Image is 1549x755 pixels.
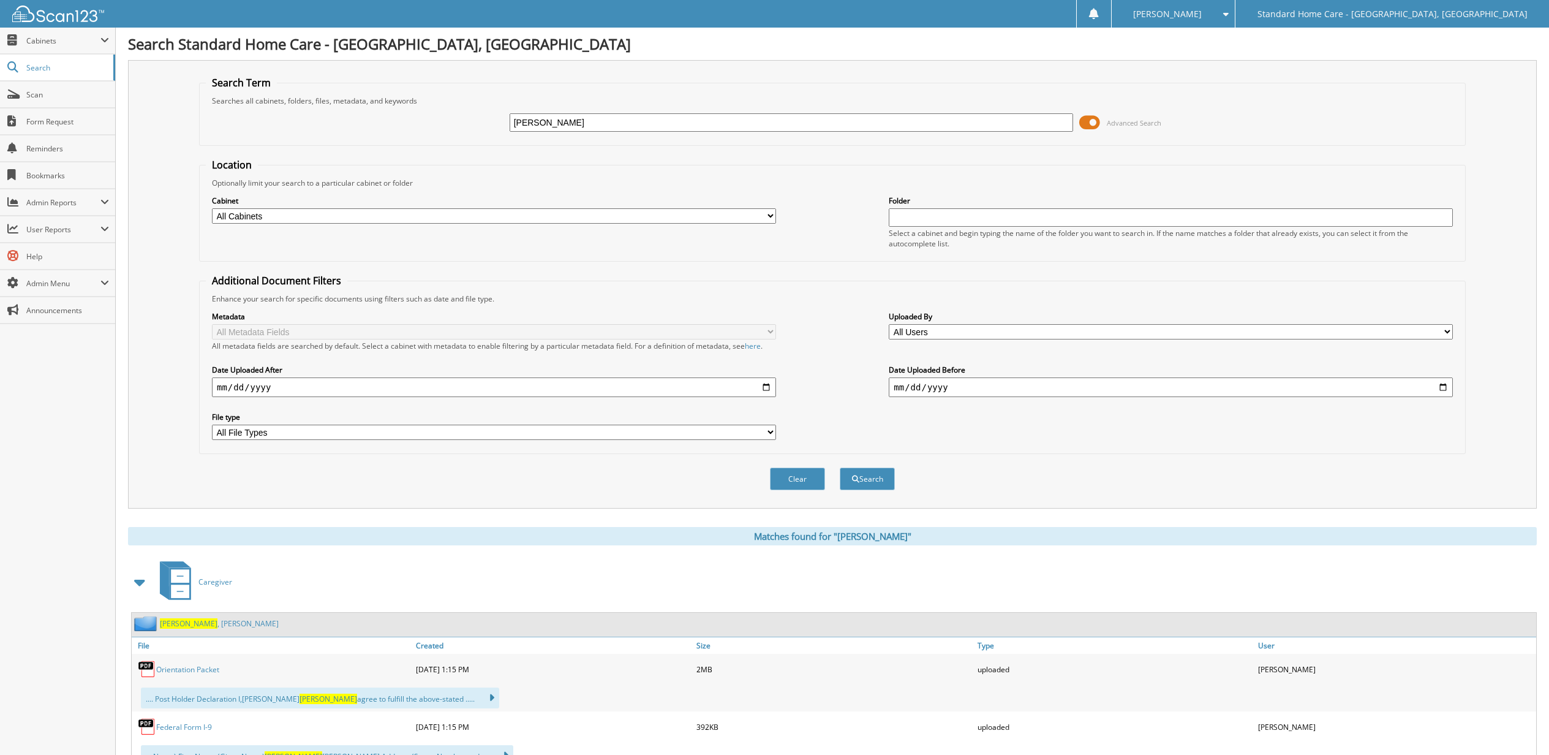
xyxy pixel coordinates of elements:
h1: Search Standard Home Care - [GEOGRAPHIC_DATA], [GEOGRAPHIC_DATA] [128,34,1537,54]
span: [PERSON_NAME] [300,694,357,704]
a: Size [693,637,974,654]
a: here [745,341,761,351]
button: Clear [770,468,825,490]
a: File [132,637,413,654]
div: .... Post Holder Declaration I,[PERSON_NAME] agree to fulfill the above-stated ..... [141,688,499,708]
div: Matches found for "[PERSON_NAME]" [128,527,1537,545]
span: Search [26,63,107,73]
div: 2MB [693,657,974,681]
div: uploaded [974,715,1256,739]
div: [PERSON_NAME] [1255,657,1536,681]
span: Help [26,251,109,262]
label: Cabinet [212,195,776,206]
span: Advanced Search [1107,118,1161,127]
span: Scan [26,89,109,100]
input: end [889,377,1453,397]
img: folder2.png [134,616,160,631]
label: Date Uploaded After [212,365,776,375]
div: Select a cabinet and begin typing the name of the folder you want to search in. If the name match... [889,228,1453,249]
label: Date Uploaded Before [889,365,1453,375]
img: PDF.png [138,718,156,736]
div: [DATE] 1:15 PM [413,657,694,681]
input: start [212,377,776,397]
div: 392KB [693,715,974,739]
span: Caregiver [198,577,232,587]
span: Standard Home Care - [GEOGRAPHIC_DATA], [GEOGRAPHIC_DATA] [1257,10,1528,18]
a: Caregiver [153,558,232,606]
div: [DATE] 1:15 PM [413,715,694,739]
span: Cabinets [26,36,100,46]
img: scan123-logo-white.svg [12,6,104,22]
legend: Location [206,158,258,172]
div: All metadata fields are searched by default. Select a cabinet with metadata to enable filtering b... [212,341,776,351]
span: [PERSON_NAME] [1133,10,1202,18]
a: Type [974,637,1256,654]
div: Optionally limit your search to a particular cabinet or folder [206,178,1459,188]
a: Created [413,637,694,654]
div: Searches all cabinets, folders, files, metadata, and keywords [206,96,1459,106]
div: Enhance your search for specific documents using filters such as date and file type. [206,294,1459,304]
legend: Search Term [206,76,277,89]
span: [PERSON_NAME] [160,618,217,629]
legend: Additional Document Filters [206,274,347,287]
a: Orientation Packet [156,664,219,675]
span: Admin Menu [26,278,100,289]
span: Admin Reports [26,197,100,208]
label: Uploaded By [889,311,1453,322]
span: Bookmarks [26,170,109,181]
span: User Reports [26,224,100,235]
a: [PERSON_NAME], [PERSON_NAME] [160,618,279,629]
span: Reminders [26,143,109,154]
div: uploaded [974,657,1256,681]
a: Federal Form I-9 [156,722,212,732]
img: PDF.png [138,660,156,678]
label: Metadata [212,311,776,322]
label: Folder [889,195,1453,206]
a: User [1255,637,1536,654]
button: Search [840,468,895,490]
span: Announcements [26,305,109,316]
div: [PERSON_NAME] [1255,715,1536,739]
span: Form Request [26,116,109,127]
label: File type [212,412,776,422]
